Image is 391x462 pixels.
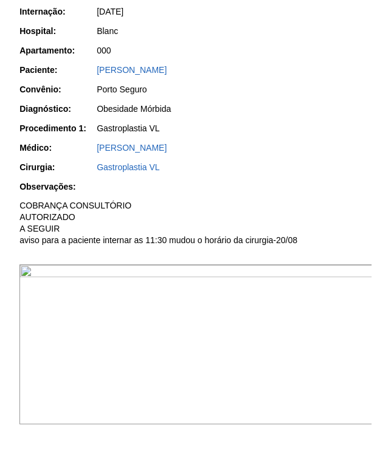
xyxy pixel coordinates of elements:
[19,44,95,57] div: Apartamento:
[19,142,95,154] div: Médico:
[97,44,372,57] div: 000
[19,83,95,95] div: Convênio:
[19,122,95,134] div: Procedimento 1:
[19,25,95,37] div: Hospital:
[19,103,95,115] div: Diagnóstico:
[19,64,95,76] div: Paciente:
[19,161,95,173] div: Cirurgia:
[97,25,372,37] div: Blanc
[19,200,372,246] p: COBRANÇA CONSULTÓRIO AUTORIZADO A SEGUIR aviso para a paciente internar as 11:30 mudou o horário ...
[97,65,167,75] a: [PERSON_NAME]
[97,83,372,95] div: Porto Seguro
[97,143,167,153] a: [PERSON_NAME]
[19,181,95,193] div: Observações:
[19,5,95,18] div: Internação:
[97,7,123,16] span: [DATE]
[97,162,160,172] a: Gastroplastia VL
[97,122,372,134] div: Gastroplastia VL
[97,103,372,115] div: Obesidade Mórbida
